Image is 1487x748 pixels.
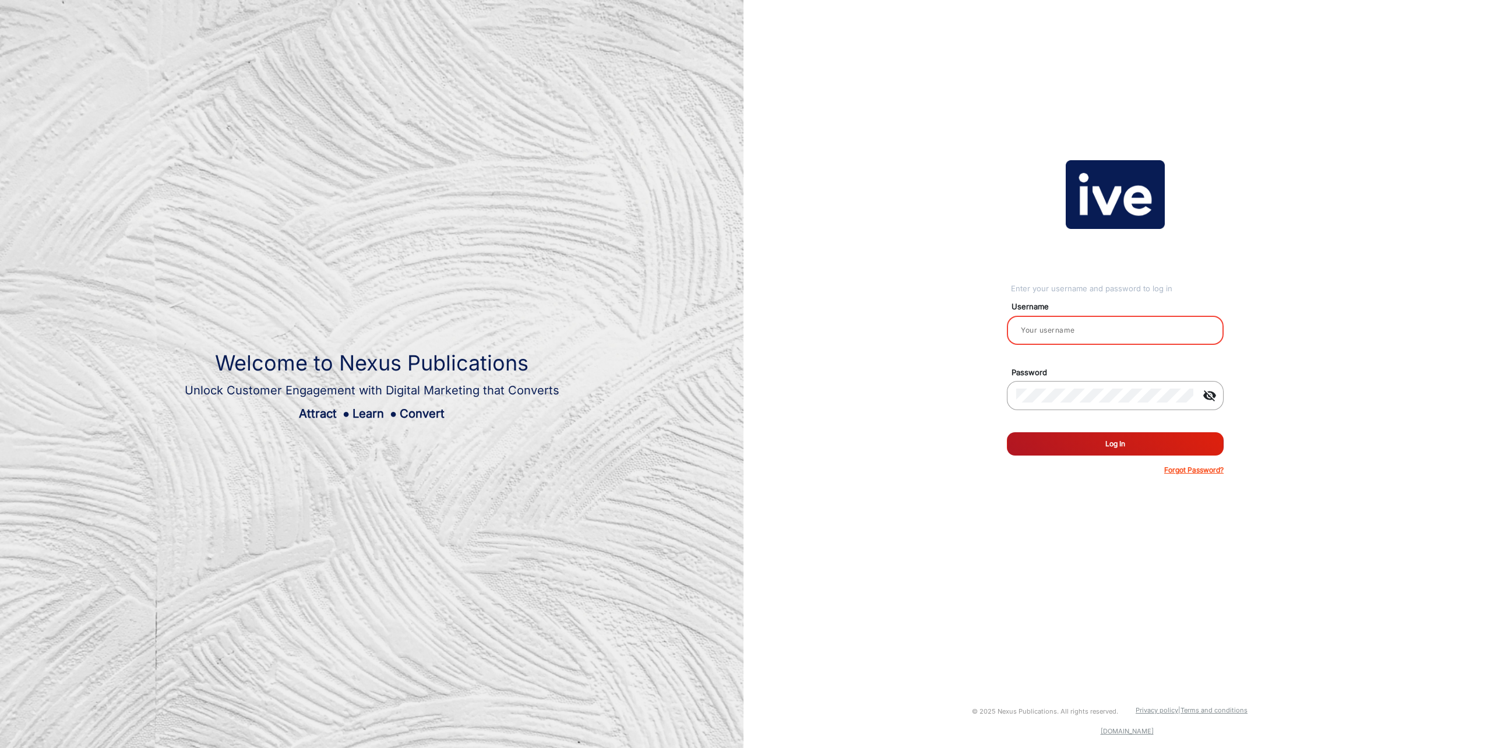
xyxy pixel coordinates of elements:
[1164,465,1224,475] p: Forgot Password?
[972,707,1118,715] small: © 2025 Nexus Publications. All rights reserved.
[1178,706,1181,714] a: |
[1016,323,1214,337] input: Your username
[1003,301,1237,313] mat-label: Username
[1136,706,1178,714] a: Privacy policy
[1101,727,1154,735] a: [DOMAIN_NAME]
[185,405,559,422] div: Attract Learn Convert
[343,407,350,421] span: ●
[1011,283,1224,295] div: Enter your username and password to log in
[185,351,559,376] h1: Welcome to Nexus Publications
[185,382,559,399] div: Unlock Customer Engagement with Digital Marketing that Converts
[1196,389,1224,403] mat-icon: visibility_off
[1181,706,1248,714] a: Terms and conditions
[1003,367,1237,379] mat-label: Password
[390,407,397,421] span: ●
[1066,160,1165,229] img: vmg-logo
[1007,432,1224,456] button: Log In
